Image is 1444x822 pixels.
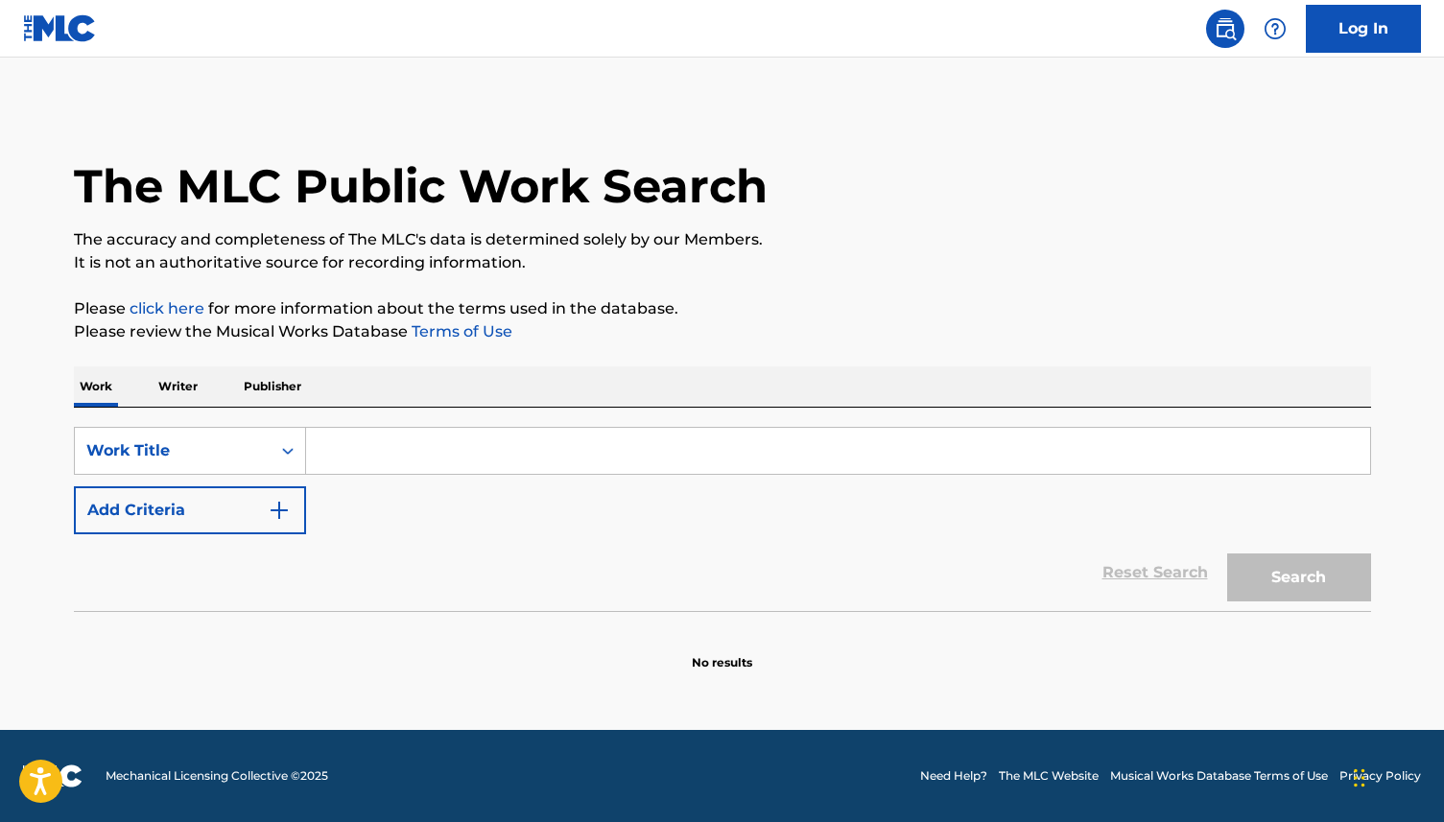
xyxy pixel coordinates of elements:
button: Add Criteria [74,486,306,534]
a: Musical Works Database Terms of Use [1110,767,1328,785]
p: Publisher [238,366,307,407]
p: Writer [153,366,203,407]
img: MLC Logo [23,14,97,42]
img: search [1214,17,1237,40]
a: Public Search [1206,10,1244,48]
span: Mechanical Licensing Collective © 2025 [106,767,328,785]
p: Please review the Musical Works Database [74,320,1371,343]
div: Drag [1354,749,1365,807]
a: Terms of Use [408,322,512,341]
iframe: Chat Widget [1348,730,1444,822]
p: Work [74,366,118,407]
a: Need Help? [920,767,987,785]
div: Help [1256,10,1294,48]
a: Log In [1306,5,1421,53]
p: It is not an authoritative source for recording information. [74,251,1371,274]
form: Search Form [74,427,1371,611]
img: logo [23,764,83,787]
p: Please for more information about the terms used in the database. [74,297,1371,320]
a: click here [130,299,204,317]
img: 9d2ae6d4665cec9f34b9.svg [268,499,291,522]
a: The MLC Website [999,767,1099,785]
div: Work Title [86,439,259,462]
a: Privacy Policy [1339,767,1421,785]
h1: The MLC Public Work Search [74,157,768,215]
img: help [1264,17,1287,40]
p: The accuracy and completeness of The MLC's data is determined solely by our Members. [74,228,1371,251]
p: No results [692,631,752,671]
